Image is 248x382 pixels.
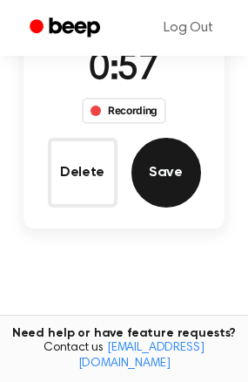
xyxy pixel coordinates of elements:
[82,98,166,124] div: Recording
[146,7,231,49] a: Log Out
[78,342,204,370] a: [EMAIL_ADDRESS][DOMAIN_NAME]
[89,51,158,88] span: 0:57
[10,341,238,372] span: Contact us
[48,138,117,208] button: Delete Audio Record
[131,138,201,208] button: Save Audio Record
[17,11,116,45] a: Beep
